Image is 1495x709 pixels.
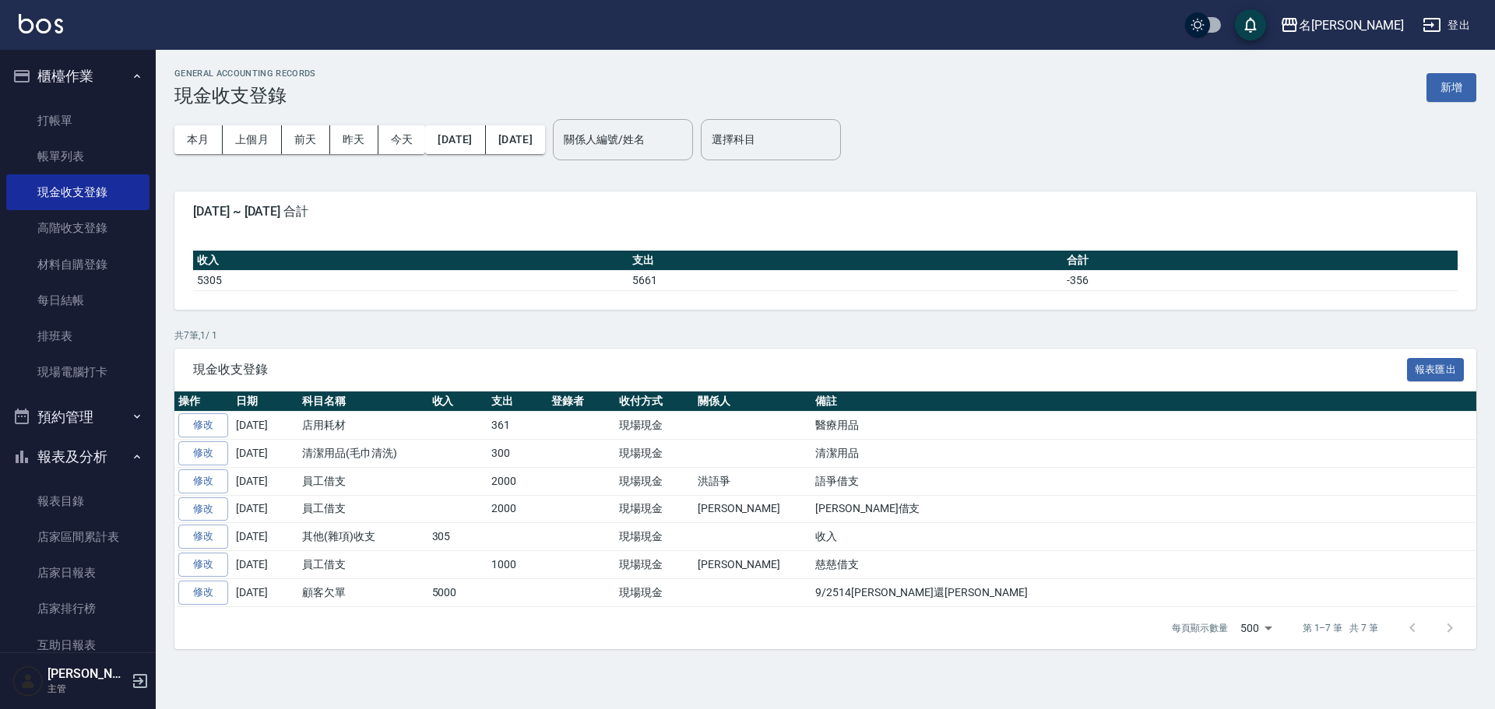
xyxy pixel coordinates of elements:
[47,666,127,682] h5: [PERSON_NAME]
[487,412,547,440] td: 361
[19,14,63,33] img: Logo
[811,412,1476,440] td: 醫療用品
[628,251,1064,271] th: 支出
[811,467,1476,495] td: 語爭借支
[298,495,428,523] td: 員工借支
[6,139,149,174] a: 帳單列表
[193,251,628,271] th: 收入
[232,578,298,606] td: [DATE]
[811,495,1476,523] td: [PERSON_NAME]借支
[174,68,316,79] h2: GENERAL ACCOUNTING RECORDS
[6,627,149,663] a: 互助日報表
[174,125,223,154] button: 本月
[615,551,694,579] td: 現場現金
[1063,270,1458,290] td: -356
[547,391,615,412] th: 登錄者
[1172,621,1228,635] p: 每頁顯示數量
[298,578,428,606] td: 顧客欠單
[694,391,811,412] th: 關係人
[178,525,228,549] a: 修改
[1407,361,1465,376] a: 報表匯出
[486,125,545,154] button: [DATE]
[232,523,298,551] td: [DATE]
[6,483,149,519] a: 報表目錄
[6,103,149,139] a: 打帳單
[1407,358,1465,382] button: 報表匯出
[232,551,298,579] td: [DATE]
[178,413,228,437] a: 修改
[1299,16,1404,35] div: 名[PERSON_NAME]
[6,437,149,477] button: 報表及分析
[1426,73,1476,102] button: 新增
[178,469,228,493] a: 修改
[615,440,694,468] td: 現場現金
[232,440,298,468] td: [DATE]
[487,495,547,523] td: 2000
[1063,251,1458,271] th: 合計
[811,523,1476,551] td: 收入
[6,354,149,390] a: 現場電腦打卡
[6,247,149,283] a: 材料自購登錄
[1234,607,1278,649] div: 500
[178,497,228,521] a: 修改
[428,578,488,606] td: 5000
[6,318,149,354] a: 排班表
[615,467,694,495] td: 現場現金
[174,391,232,412] th: 操作
[178,553,228,577] a: 修改
[298,391,428,412] th: 科目名稱
[811,551,1476,579] td: 慈慈借支
[1426,79,1476,94] a: 新增
[694,467,811,495] td: 洪語爭
[6,283,149,318] a: 每日結帳
[47,682,127,696] p: 主管
[298,440,428,468] td: 清潔用品(毛巾清洗)
[6,555,149,591] a: 店家日報表
[174,328,1476,342] p: 共 7 筆, 1 / 1
[425,125,485,154] button: [DATE]
[232,412,298,440] td: [DATE]
[232,495,298,523] td: [DATE]
[193,362,1407,377] span: 現金收支登錄
[12,665,44,697] img: Person
[487,391,547,412] th: 支出
[811,440,1476,468] td: 清潔用品
[487,551,547,579] td: 1000
[615,412,694,440] td: 現場現金
[811,578,1476,606] td: 9/2514[PERSON_NAME]還[PERSON_NAME]
[232,391,298,412] th: 日期
[178,441,228,465] a: 修改
[615,495,694,523] td: 現場現金
[193,270,628,290] td: 5305
[174,85,316,107] h3: 現金收支登錄
[298,467,428,495] td: 員工借支
[628,270,1064,290] td: 5661
[178,581,228,605] a: 修改
[615,578,694,606] td: 現場現金
[615,523,694,551] td: 現場現金
[428,523,488,551] td: 305
[6,591,149,627] a: 店家排行榜
[6,174,149,210] a: 現金收支登錄
[487,440,547,468] td: 300
[223,125,282,154] button: 上個月
[6,397,149,437] button: 預約管理
[694,551,811,579] td: [PERSON_NAME]
[1416,11,1476,40] button: 登出
[298,523,428,551] td: 其他(雜項)收支
[6,210,149,246] a: 高階收支登錄
[282,125,330,154] button: 前天
[193,204,1458,219] span: [DATE] ~ [DATE] 合計
[1303,621,1378,635] p: 第 1–7 筆 共 7 筆
[694,495,811,523] td: [PERSON_NAME]
[428,391,488,412] th: 收入
[811,391,1476,412] th: 備註
[378,125,426,154] button: 今天
[232,467,298,495] td: [DATE]
[298,412,428,440] td: 店用耗材
[1274,9,1410,41] button: 名[PERSON_NAME]
[6,56,149,97] button: 櫃檯作業
[615,391,694,412] th: 收付方式
[1235,9,1266,40] button: save
[487,467,547,495] td: 2000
